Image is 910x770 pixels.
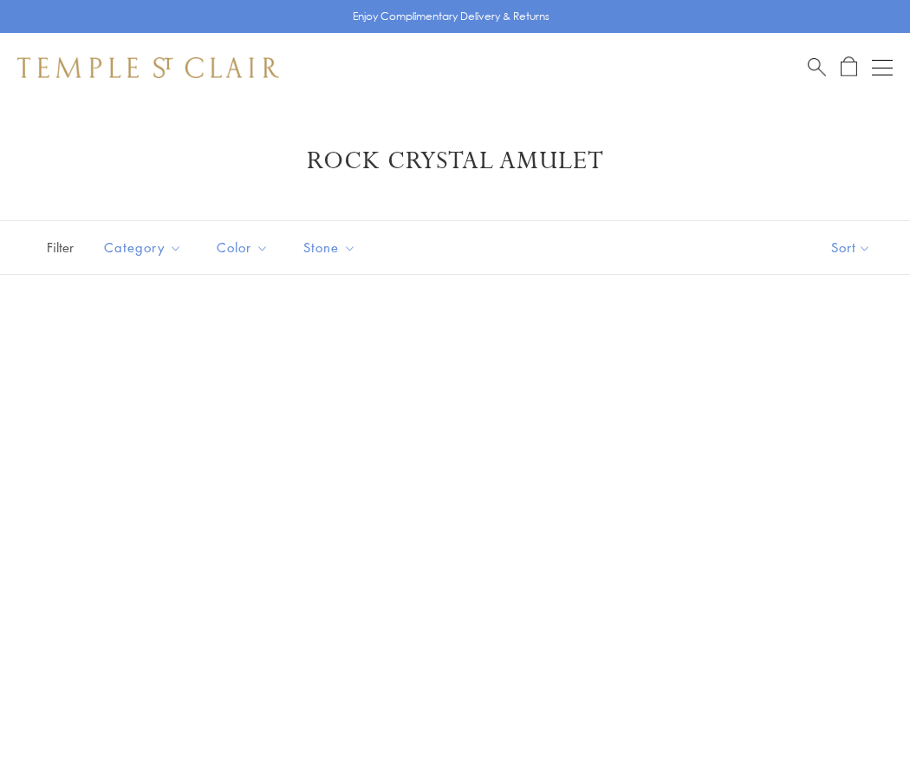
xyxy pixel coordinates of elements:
[204,228,282,267] button: Color
[208,237,282,258] span: Color
[295,237,369,258] span: Stone
[290,228,369,267] button: Stone
[872,57,893,78] button: Open navigation
[841,56,857,78] a: Open Shopping Bag
[353,8,549,25] p: Enjoy Complimentary Delivery & Returns
[91,228,195,267] button: Category
[808,56,826,78] a: Search
[792,221,910,274] button: Show sort by
[95,237,195,258] span: Category
[17,57,279,78] img: Temple St. Clair
[43,146,867,177] h1: Rock Crystal Amulet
